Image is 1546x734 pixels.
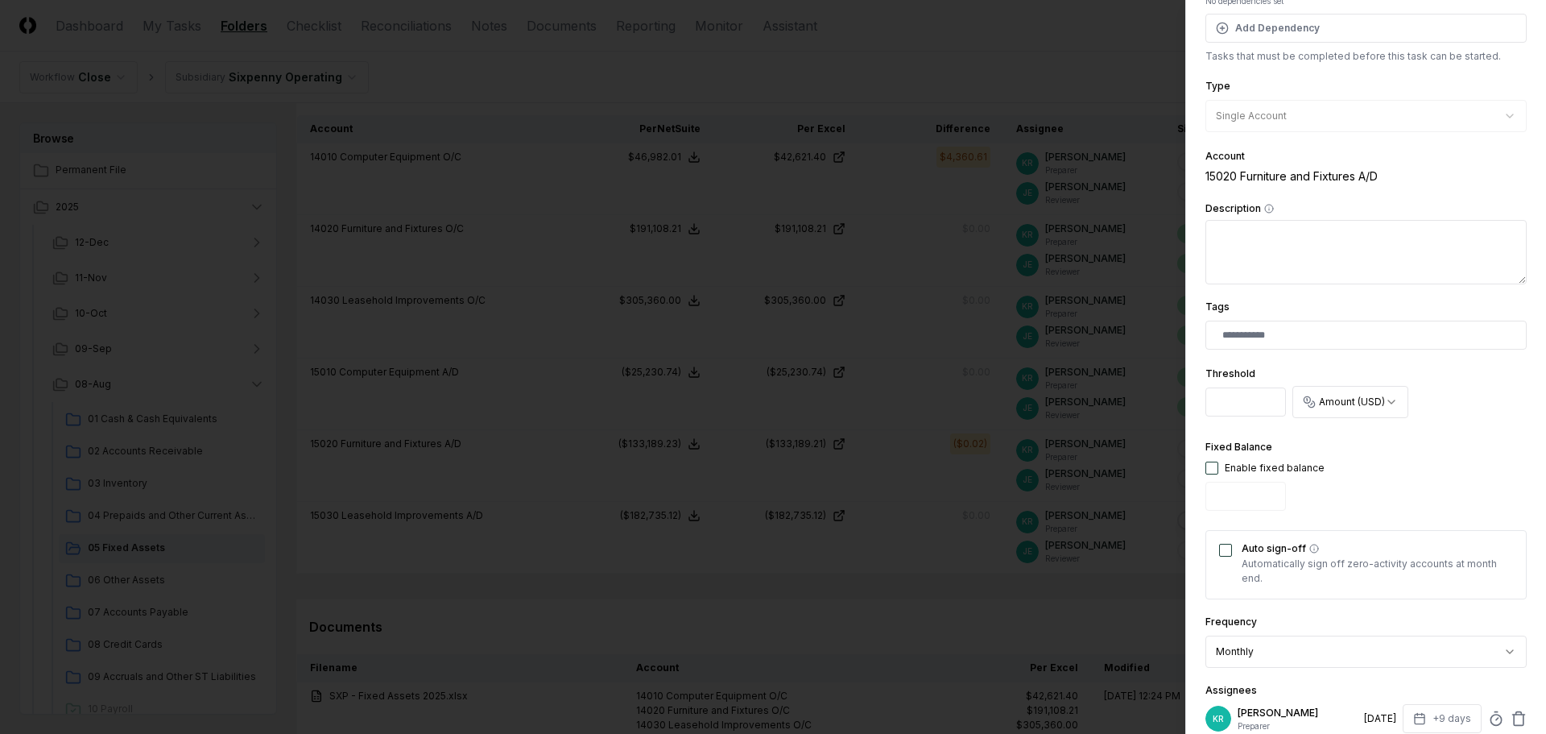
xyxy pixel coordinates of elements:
[1242,557,1513,586] p: Automatically sign off zero-activity accounts at month end.
[1309,544,1319,554] button: Auto sign-off
[1238,720,1358,732] p: Preparer
[1213,713,1224,725] span: KR
[1403,704,1482,733] button: +9 days
[1364,711,1396,726] div: [DATE]
[1225,461,1325,475] div: Enable fixed balance
[1238,706,1358,720] p: [PERSON_NAME]
[1205,14,1527,43] button: Add Dependency
[1205,204,1527,214] label: Description
[1205,151,1527,161] div: Account
[1205,616,1257,628] label: Frequency
[1205,168,1527,185] div: 15020 Furniture and Fixtures A/D
[1205,441,1272,453] label: Fixed Balance
[1205,49,1527,64] p: Tasks that must be completed before this task can be started.
[1242,544,1513,554] label: Auto sign-off
[1205,301,1230,313] label: Tags
[1205,367,1255,379] label: Threshold
[1264,204,1274,214] button: Description
[1205,684,1257,696] label: Assignees
[1205,80,1230,92] label: Type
